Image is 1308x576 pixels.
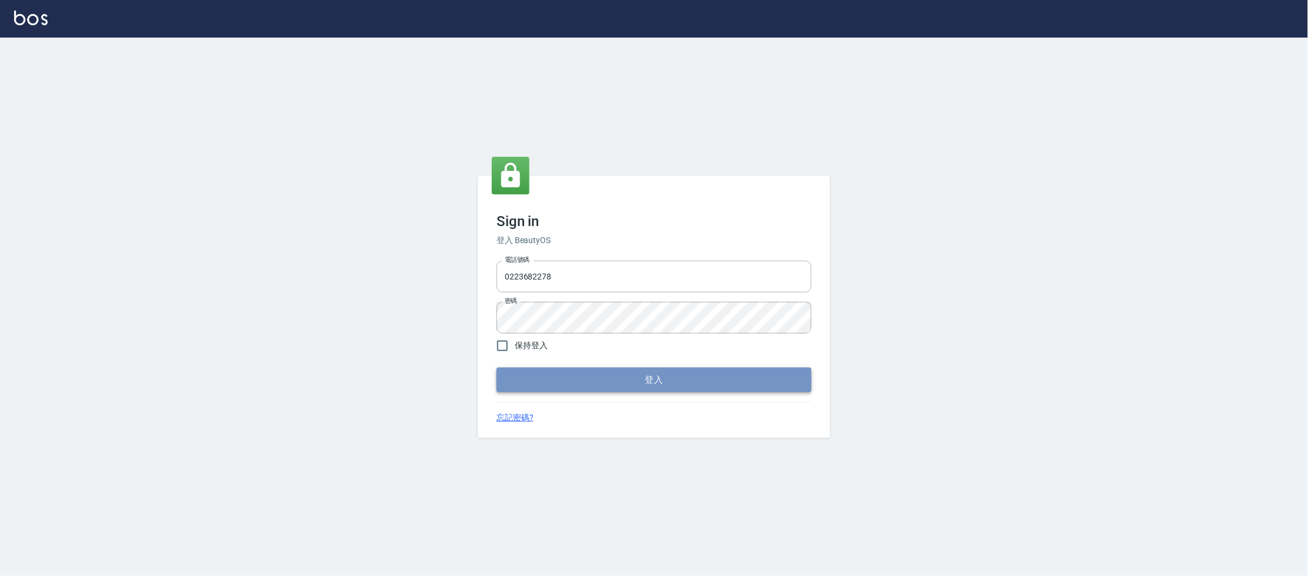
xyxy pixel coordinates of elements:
[14,11,48,25] img: Logo
[515,339,548,352] span: 保持登入
[497,412,534,424] a: 忘記密碼?
[505,297,517,305] label: 密碼
[497,234,811,247] h6: 登入 BeautyOS
[497,368,811,392] button: 登入
[497,213,811,230] h3: Sign in
[505,255,529,264] label: 電話號碼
